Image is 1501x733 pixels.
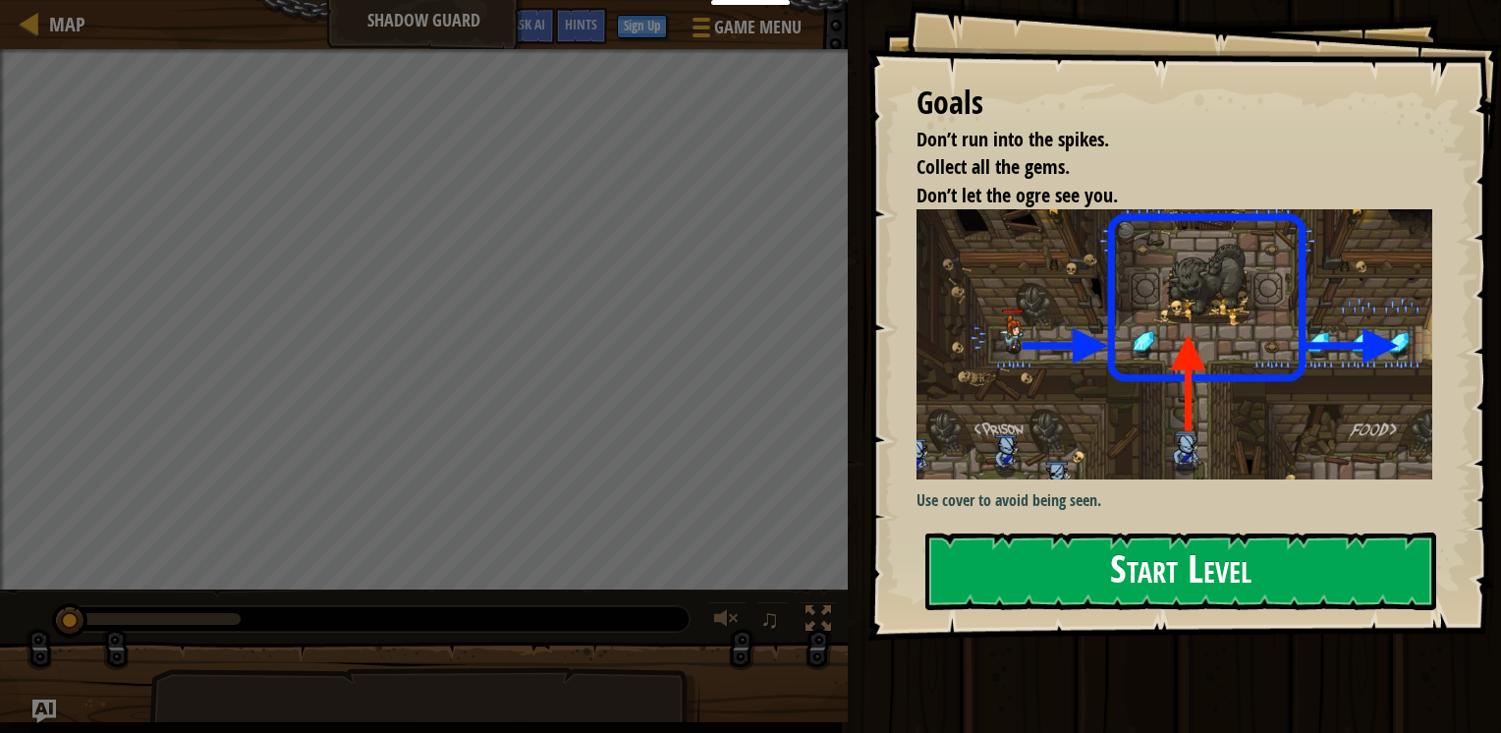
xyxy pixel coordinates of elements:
li: Don’t let the ogre see you. [892,182,1427,210]
button: Ask AI [502,8,555,44]
span: Don’t run into the spikes. [917,126,1109,152]
li: Collect all the gems. [892,153,1427,182]
button: Start Level [925,533,1436,610]
span: ♫ [760,604,780,634]
button: ♫ [756,601,790,642]
a: Map [39,11,85,37]
span: Map [49,11,85,37]
span: Don’t let the ogre see you. [917,182,1118,208]
p: Use cover to avoid being seen. [917,489,1447,512]
span: Collect all the gems. [917,153,1070,180]
button: Adjust volume [707,601,747,642]
button: Toggle fullscreen [799,601,838,642]
li: Don’t run into the spikes. [892,126,1427,154]
button: Ask AI [32,700,56,723]
button: Game Menu [677,8,813,54]
button: Sign Up [617,15,667,38]
span: Hints [565,15,597,33]
span: Ask AI [512,15,545,33]
span: Game Menu [714,15,802,40]
div: Goals [917,81,1432,126]
img: Shadow guard [917,209,1447,479]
